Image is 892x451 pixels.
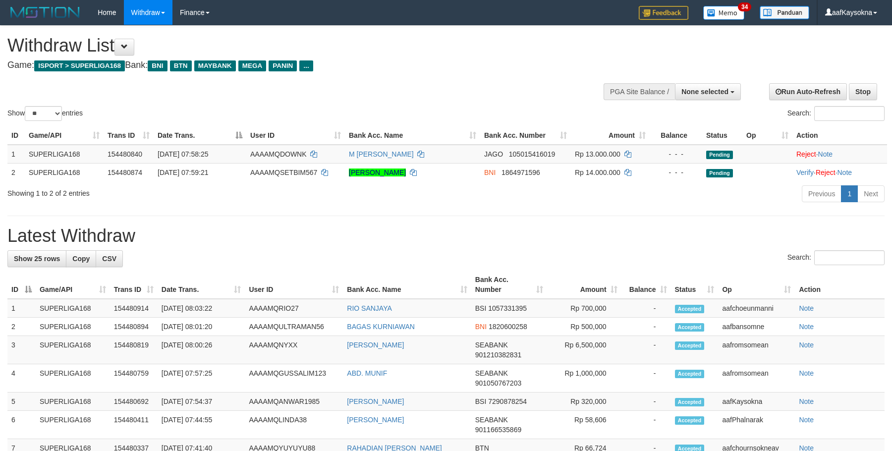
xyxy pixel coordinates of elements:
span: ISPORT > SUPERLIGA168 [34,60,125,71]
span: MAYBANK [194,60,236,71]
td: 154480914 [110,299,158,318]
td: aafPhalnarak [718,411,795,439]
th: Status: activate to sort column ascending [671,271,719,299]
a: ABD. MUNIF [347,369,387,377]
span: 34 [738,2,751,11]
span: Pending [706,169,733,177]
img: panduan.png [760,6,809,19]
th: Bank Acc. Name: activate to sort column ascending [345,126,480,145]
a: Stop [849,83,877,100]
span: Accepted [675,323,705,332]
span: Accepted [675,416,705,425]
span: AAAAMQSETBIM567 [250,169,317,176]
th: Status [702,126,742,145]
td: AAAAMQLINDA38 [245,411,343,439]
span: SEABANK [475,416,508,424]
span: PANIN [269,60,297,71]
span: Show 25 rows [14,255,60,263]
td: · · [792,163,887,181]
td: Rp 1,000,000 [547,364,621,393]
div: PGA Site Balance / [604,83,675,100]
span: SEABANK [475,369,508,377]
td: aafbansomne [718,318,795,336]
td: 6 [7,411,36,439]
td: 1 [7,145,25,164]
a: 1 [841,185,858,202]
th: Amount: activate to sort column ascending [547,271,621,299]
a: Note [799,397,814,405]
button: None selected [675,83,741,100]
td: 154480759 [110,364,158,393]
span: Accepted [675,305,705,313]
a: Next [857,185,885,202]
h4: Game: Bank: [7,60,585,70]
td: 154480819 [110,336,158,364]
th: Balance [650,126,702,145]
td: [DATE] 07:54:37 [158,393,245,411]
a: CSV [96,250,123,267]
a: Note [818,150,833,158]
a: RIO SANJAYA [347,304,392,312]
span: Accepted [675,341,705,350]
span: BSI [475,304,487,312]
td: - [621,318,671,336]
img: Button%20Memo.svg [703,6,745,20]
td: 1 [7,299,36,318]
td: SUPERLIGA168 [36,364,110,393]
a: Note [837,169,852,176]
div: - - - [654,168,698,177]
a: Reject [796,150,816,158]
a: [PERSON_NAME] [347,341,404,349]
img: MOTION_logo.png [7,5,83,20]
th: Bank Acc. Number: activate to sort column ascending [480,126,571,145]
th: Action [795,271,885,299]
a: [PERSON_NAME] [347,397,404,405]
td: Rp 320,000 [547,393,621,411]
td: - [621,336,671,364]
a: [PERSON_NAME] [347,416,404,424]
label: Search: [787,250,885,265]
span: AAAAMQDOWNK [250,150,307,158]
span: None selected [681,88,728,96]
a: Previous [802,185,841,202]
td: 2 [7,163,25,181]
td: Rp 58,606 [547,411,621,439]
th: Op: activate to sort column ascending [742,126,792,145]
td: SUPERLIGA168 [36,336,110,364]
span: Copy 105015416019 to clipboard [509,150,555,158]
a: Note [799,341,814,349]
th: Date Trans.: activate to sort column descending [154,126,246,145]
th: Op: activate to sort column ascending [718,271,795,299]
th: Trans ID: activate to sort column ascending [104,126,154,145]
th: ID: activate to sort column descending [7,271,36,299]
th: User ID: activate to sort column ascending [246,126,345,145]
span: ... [299,60,313,71]
td: AAAAMQULTRAMAN56 [245,318,343,336]
span: JAGO [484,150,503,158]
div: Showing 1 to 2 of 2 entries [7,184,364,198]
td: 3 [7,336,36,364]
td: [DATE] 07:57:25 [158,364,245,393]
td: SUPERLIGA168 [36,318,110,336]
a: Verify [796,169,814,176]
td: Rp 6,500,000 [547,336,621,364]
select: Showentries [25,106,62,121]
td: - [621,364,671,393]
span: BNI [484,169,496,176]
span: [DATE] 07:58:25 [158,150,208,158]
span: Pending [706,151,733,159]
td: 154480894 [110,318,158,336]
a: Reject [816,169,836,176]
a: Copy [66,250,96,267]
td: SUPERLIGA168 [25,163,104,181]
td: Rp 700,000 [547,299,621,318]
td: aafKaysokna [718,393,795,411]
th: Game/API: activate to sort column ascending [25,126,104,145]
td: SUPERLIGA168 [36,393,110,411]
h1: Latest Withdraw [7,226,885,246]
span: BSI [475,397,487,405]
th: Date Trans.: activate to sort column ascending [158,271,245,299]
input: Search: [814,106,885,121]
td: - [621,393,671,411]
span: Rp 14.000.000 [575,169,620,176]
